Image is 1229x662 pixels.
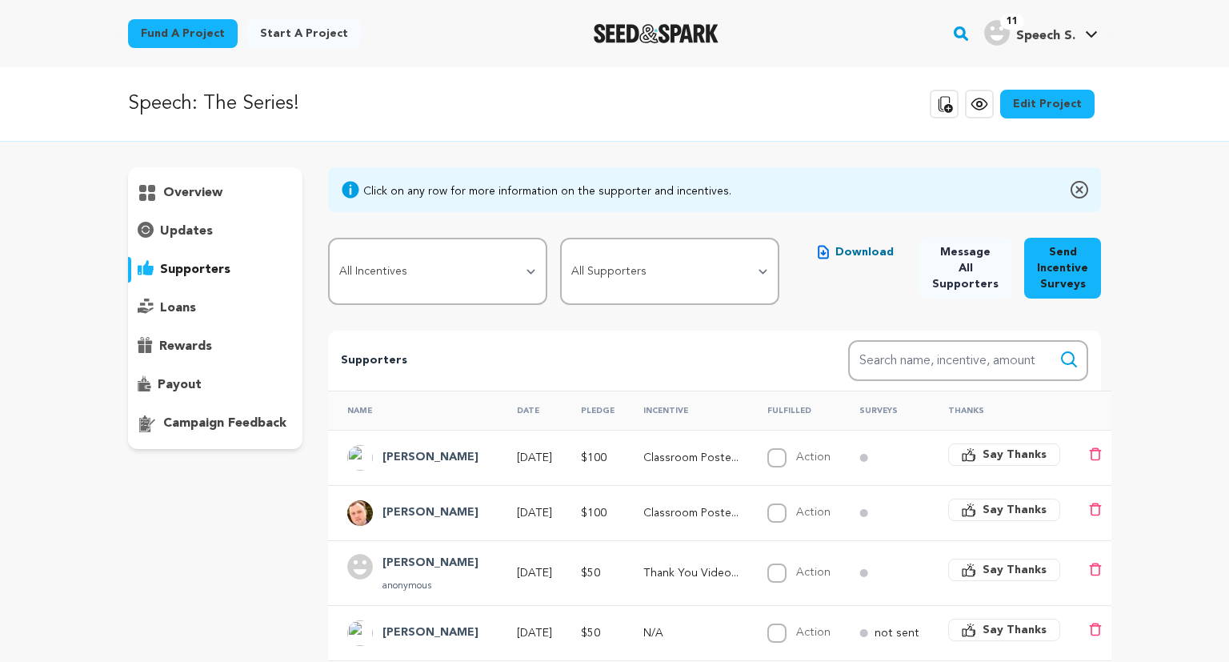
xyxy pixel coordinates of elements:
span: $50 [581,628,600,639]
img: Seed&Spark Logo Dark Mode [594,24,719,43]
button: Say Thanks [948,443,1060,466]
div: Speech S.'s Profile [984,20,1075,46]
span: $100 [581,508,606,519]
p: [DATE] [517,625,552,641]
p: loans [160,299,196,318]
a: Start a project [247,19,361,48]
span: Speech S. [1016,30,1075,42]
span: Message All Supporters [932,244,999,292]
p: campaign feedback [163,414,286,433]
button: updates [128,219,302,244]
p: rewards [159,337,212,356]
th: Pledge [562,391,624,430]
span: $100 [581,452,606,463]
p: updates [160,222,213,241]
h4: Chris Palmer [382,624,478,643]
p: [DATE] [517,450,552,466]
label: Action [796,451,831,463]
button: Download [805,238,907,267]
th: Surveys [840,391,929,430]
th: Name [328,391,498,430]
label: Action [796,507,831,518]
button: Say Thanks [948,619,1060,641]
img: Eric%20Leslie%201%20Cropped%20and%20Smaller.jpg [347,500,373,526]
p: Thank You Video (plus previous tiers) [643,565,739,581]
p: not sent [875,625,919,641]
button: payout [128,372,302,398]
p: [DATE] [517,565,552,581]
a: Fund a project [128,19,238,48]
h4: Kronbeck Mandy [382,448,478,467]
button: overview [128,180,302,206]
img: ACg8ocL1rT9EwtLdIXiMmgGIbJMOQa10Wu5Vxl5vpFqwYiSjO7uzBFA=s96-c [347,445,373,471]
button: rewards [128,334,302,359]
button: Send Incentive Surveys [1024,238,1101,299]
th: Date [498,391,562,430]
th: Incentive [624,391,748,430]
button: Message All Supporters [919,238,1011,299]
p: Supporters [341,351,797,371]
p: payout [158,375,202,395]
button: supporters [128,257,302,283]
span: Speech S.'s Profile [981,17,1101,50]
p: [DATE] [517,505,552,521]
button: Say Thanks [948,499,1060,521]
input: Search name, incentive, amount [848,340,1088,381]
span: Download [835,244,894,260]
p: Speech: The Series! [128,90,299,118]
h4: Eric Leslie [382,504,478,523]
p: supporters [160,260,230,279]
img: close-o.svg [1071,180,1088,199]
button: campaign feedback [128,411,302,436]
p: overview [163,183,222,203]
span: Say Thanks [983,622,1047,638]
p: Classroom Poster (Plus Previous tiers) [643,450,739,466]
a: Speech S.'s Profile [981,17,1101,46]
span: 11 [1000,14,1024,30]
th: Fulfilled [748,391,840,430]
img: user.png [347,554,373,580]
img: user.png [984,20,1010,46]
a: Edit Project [1000,90,1095,118]
span: Say Thanks [983,447,1047,463]
span: Say Thanks [983,562,1047,578]
h4: Kendall Day [382,554,478,573]
span: $50 [581,568,600,579]
label: Action [796,627,831,638]
div: Click on any row for more information on the supporter and incentives. [363,183,731,199]
button: loans [128,295,302,321]
span: Say Thanks [983,502,1047,518]
a: Seed&Spark Homepage [594,24,719,43]
label: Action [796,567,831,578]
p: N/A [643,625,739,641]
button: Say Thanks [948,559,1060,581]
p: Classroom Poster (Plus Previous tiers) [643,505,739,521]
p: anonymous [382,580,478,592]
th: Thanks [929,391,1070,430]
img: ACg8ocKOuQY3qhVuyBWlB21fgkWlAWQKHsK7HAOMizcqZ-oPZRmj1sMt=s96-c [347,620,373,646]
